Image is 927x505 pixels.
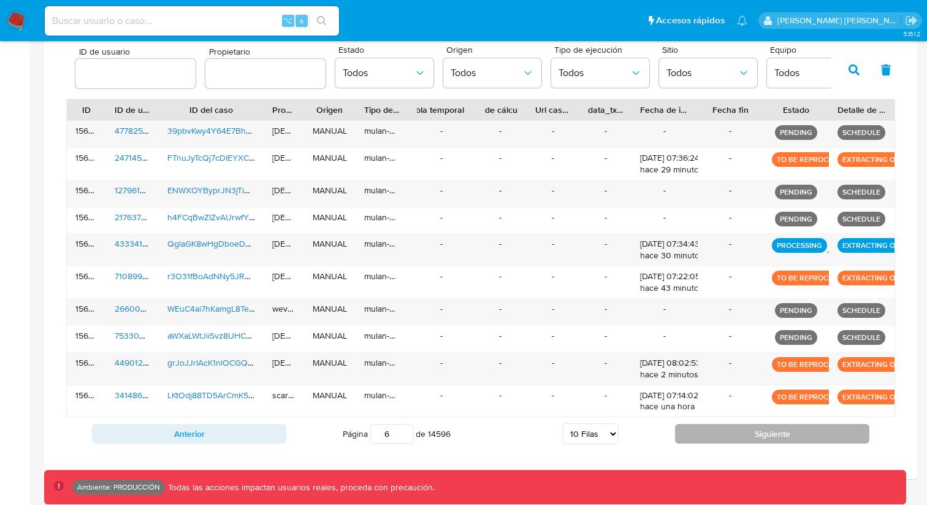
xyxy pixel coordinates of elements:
[77,485,160,490] p: Ambiente: PRODUCCIÓN
[903,29,921,39] span: 3.161.2
[283,15,292,26] span: ⌥
[737,15,747,26] a: Notificaciones
[165,482,435,493] p: Todas las acciones impactan usuarios reales, proceda con precaución.
[777,15,901,26] p: edwin.alonso@mercadolibre.com.co
[309,12,334,29] button: search-icon
[656,14,725,27] span: Accesos rápidos
[45,13,339,29] input: Buscar usuario o caso...
[905,14,918,27] a: Salir
[300,15,303,26] span: s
